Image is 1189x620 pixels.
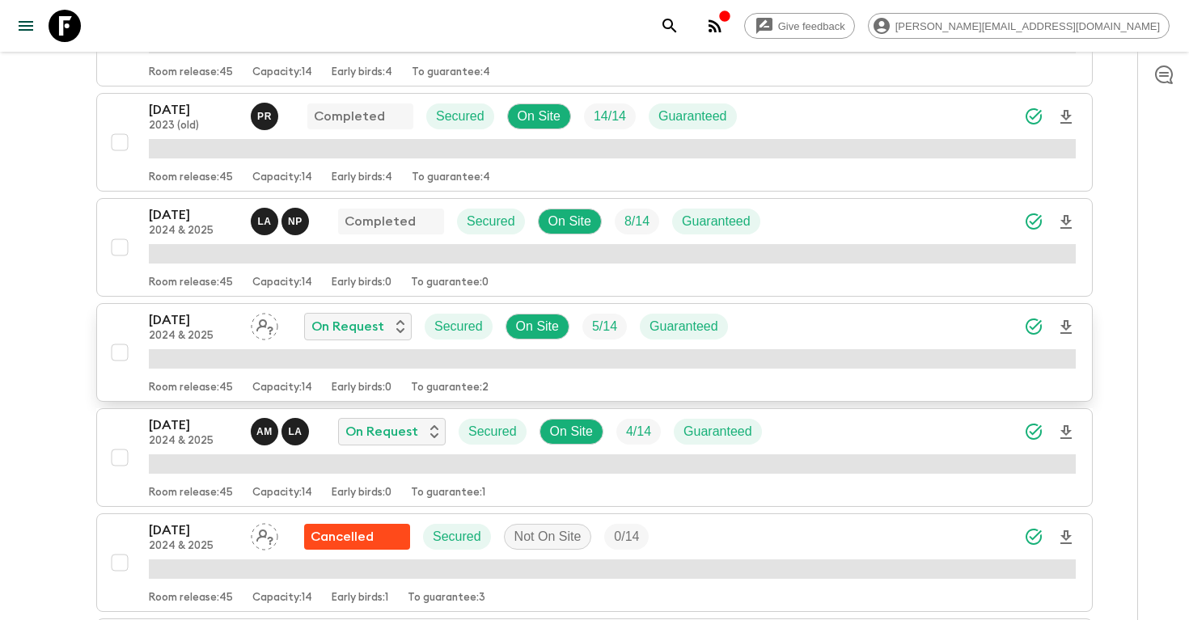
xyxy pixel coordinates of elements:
[582,314,627,340] div: Trip Fill
[1056,528,1076,547] svg: Download Onboarding
[614,527,639,546] p: 0 / 14
[345,422,418,441] p: On Request
[96,513,1093,612] button: [DATE]2024 & 2025Assign pack leaderFlash Pack cancellationSecuredNot On SiteTrip FillRoom release...
[149,171,233,184] p: Room release: 45
[332,276,391,289] p: Early birds: 0
[1056,318,1076,337] svg: Download Onboarding
[550,422,593,441] p: On Site
[288,425,302,438] p: L A
[149,382,233,394] p: Room release: 45
[251,528,278,541] span: Assign pack leader
[436,107,484,126] p: Secured
[426,103,494,129] div: Secured
[252,66,312,79] p: Capacity: 14
[251,418,312,445] button: AMLA
[682,212,751,231] p: Guaranteed
[506,314,569,340] div: On Site
[626,422,651,441] p: 4 / 14
[332,66,392,79] p: Early birds: 4
[251,108,281,120] span: Pablo Rivadeneira - Galapagos
[604,524,649,550] div: Trip Fill
[1024,107,1043,126] svg: Synced Successfully
[149,205,238,225] p: [DATE]
[149,592,233,605] p: Room release: 45
[616,419,661,445] div: Trip Fill
[149,66,233,79] p: Room release: 45
[411,382,489,394] p: To guarantee: 2
[467,212,515,231] p: Secured
[256,425,273,438] p: A M
[539,419,603,445] div: On Site
[624,212,650,231] p: 8 / 14
[332,382,391,394] p: Early birds: 0
[504,524,592,550] div: Not On Site
[683,422,752,441] p: Guaranteed
[314,107,385,126] p: Completed
[457,209,525,234] div: Secured
[548,212,591,231] p: On Site
[433,527,481,546] p: Secured
[507,103,571,129] div: On Site
[408,592,485,605] p: To guarantee: 3
[1024,212,1043,231] svg: Synced Successfully
[468,422,517,441] p: Secured
[1056,423,1076,442] svg: Download Onboarding
[251,213,312,226] span: Luis Altamirano - Galapagos, Natalia Pesantes - Mainland
[96,93,1093,192] button: [DATE]2023 (old)Pablo Rivadeneira - GalapagosCompletedSecuredOn SiteTrip FillGuaranteedRoom relea...
[538,209,602,234] div: On Site
[149,276,233,289] p: Room release: 45
[886,20,1169,32] span: [PERSON_NAME][EMAIL_ADDRESS][DOMAIN_NAME]
[10,10,42,42] button: menu
[412,171,490,184] p: To guarantee: 4
[251,318,278,331] span: Assign pack leader
[149,540,238,553] p: 2024 & 2025
[149,435,238,448] p: 2024 & 2025
[744,13,855,39] a: Give feedback
[149,310,238,330] p: [DATE]
[149,100,238,120] p: [DATE]
[516,317,559,336] p: On Site
[304,524,410,550] div: Flash Pack cancellation
[252,171,312,184] p: Capacity: 14
[654,10,686,42] button: search adventures
[423,524,491,550] div: Secured
[514,527,582,546] p: Not On Site
[332,487,391,500] p: Early birds: 0
[1024,527,1043,546] svg: Synced Successfully
[1024,422,1043,441] svg: Synced Successfully
[594,107,626,126] p: 14 / 14
[311,527,374,546] p: Cancelled
[252,382,312,394] p: Capacity: 14
[411,276,489,289] p: To guarantee: 0
[412,66,490,79] p: To guarantee: 4
[251,423,312,436] span: Alex Manzaba - Mainland, Luis Altamirano - Galapagos
[149,330,238,343] p: 2024 & 2025
[252,276,312,289] p: Capacity: 14
[332,592,388,605] p: Early birds: 1
[96,198,1093,297] button: [DATE]2024 & 2025Luis Altamirano - Galapagos, Natalia Pesantes - MainlandCompletedSecuredOn SiteT...
[615,209,659,234] div: Trip Fill
[96,408,1093,507] button: [DATE]2024 & 2025Alex Manzaba - Mainland, Luis Altamirano - GalapagosOn RequestSecuredOn SiteTrip...
[332,171,392,184] p: Early birds: 4
[345,212,416,231] p: Completed
[1024,317,1043,336] svg: Synced Successfully
[459,419,527,445] div: Secured
[425,314,493,340] div: Secured
[1056,108,1076,127] svg: Download Onboarding
[434,317,483,336] p: Secured
[149,415,238,435] p: [DATE]
[411,487,485,500] p: To guarantee: 1
[658,107,727,126] p: Guaranteed
[149,521,238,540] p: [DATE]
[518,107,561,126] p: On Site
[868,13,1170,39] div: [PERSON_NAME][EMAIL_ADDRESS][DOMAIN_NAME]
[149,225,238,238] p: 2024 & 2025
[650,317,718,336] p: Guaranteed
[769,20,854,32] span: Give feedback
[584,103,636,129] div: Trip Fill
[149,120,238,133] p: 2023 (old)
[252,592,312,605] p: Capacity: 14
[252,487,312,500] p: Capacity: 14
[96,303,1093,402] button: [DATE]2024 & 2025Assign pack leaderOn RequestSecuredOn SiteTrip FillGuaranteedRoom release:45Capa...
[592,317,617,336] p: 5 / 14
